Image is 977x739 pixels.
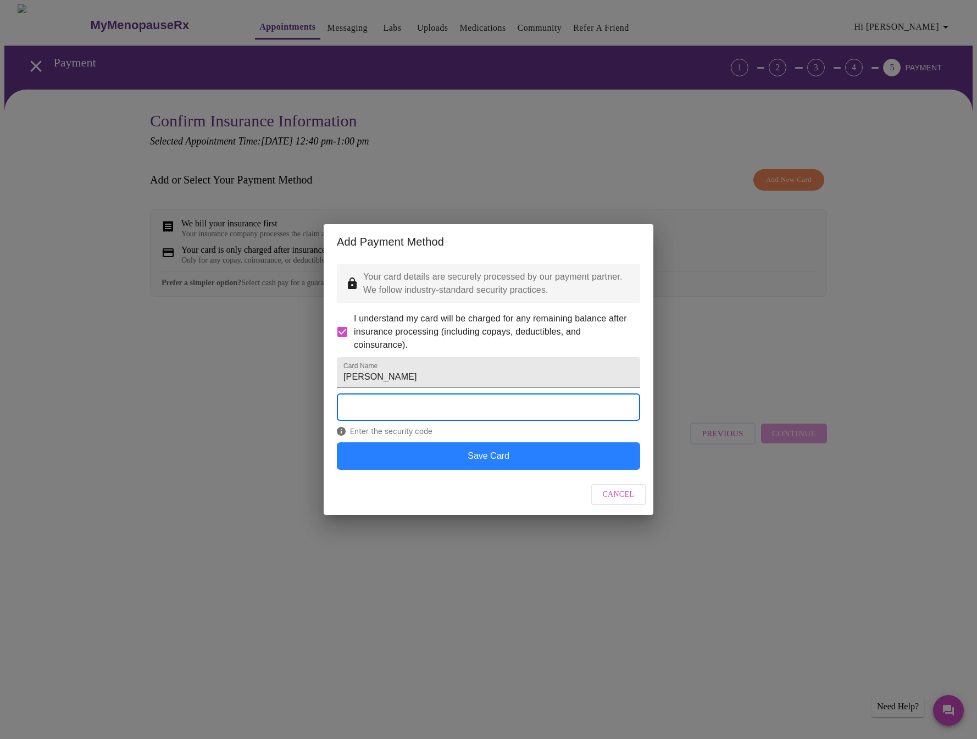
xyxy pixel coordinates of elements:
[591,484,647,505] button: Cancel
[337,442,640,470] button: Save Card
[354,312,631,352] span: I understand my card will be charged for any remaining balance after insurance processing (includ...
[363,270,631,297] p: Your card details are securely processed by our payment partner. We follow industry-standard secu...
[603,488,635,502] span: Cancel
[337,233,640,251] h2: Add Payment Method
[337,427,640,436] span: Enter the security code
[337,394,640,420] iframe: Secure Credit Card Form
